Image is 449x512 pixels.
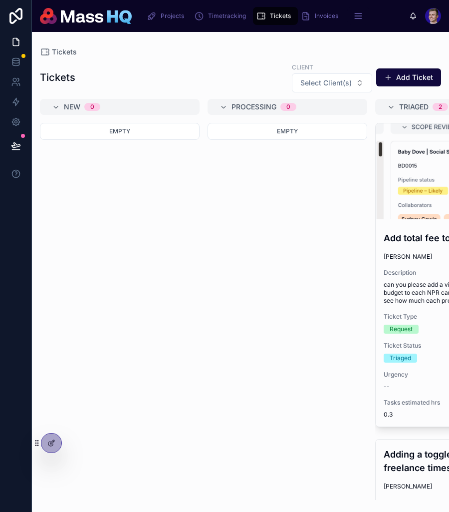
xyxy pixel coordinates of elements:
a: Projects [144,7,191,25]
a: Timetracking [191,7,253,25]
span: Invoices [315,12,338,20]
a: Tickets [253,7,298,25]
span: Empty [109,127,130,135]
span: Tickets [52,47,77,57]
div: 2 [439,103,442,111]
span: Empty [277,127,298,135]
a: Tickets [40,47,77,57]
div: Triaged [390,354,411,363]
img: App logo [40,8,132,24]
label: Client [292,62,313,71]
span: Timetracking [208,12,246,20]
div: 0 [286,103,290,111]
div: scrollable content [140,5,409,27]
div: 0 [90,103,94,111]
span: [PERSON_NAME] [384,253,432,261]
div: Request [390,325,413,334]
span: [PERSON_NAME] [384,483,432,491]
h1: Tickets [40,70,75,84]
button: Add Ticket [376,68,441,86]
span: Projects [161,12,184,20]
span: Triaged [399,102,429,112]
span: Processing [231,102,276,112]
button: Select Button [292,73,372,92]
span: -- [384,383,390,391]
span: Tickets [270,12,291,20]
span: Select Client(s) [300,78,352,88]
a: Invoices [298,7,345,25]
span: New [64,102,80,112]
